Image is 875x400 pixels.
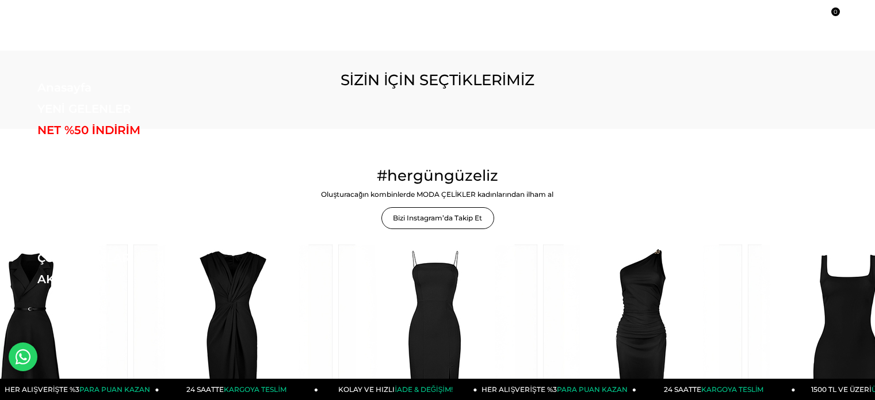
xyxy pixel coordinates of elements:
[159,379,319,400] a: 24 SAATTEKARGOYA TESLİM
[557,385,628,394] span: PARA PUAN KAZAN
[477,379,637,400] a: HER ALIŞVERİŞTE %3PARA PUAN KAZAN
[381,207,494,229] a: Bizi Instagram’da Takip Et
[37,144,196,158] a: ELBİSE
[831,7,840,16] span: 0
[37,81,196,94] a: Anasayfa
[37,7,106,28] img: logo
[224,385,286,394] span: KARGOYA TESLİM
[318,379,477,400] a: KOLAY VE HIZLIİADE & DEĞİŞİM!
[636,379,796,400] a: 24 SAATTEKARGOYA TESLİM
[37,230,196,243] a: KOMBİN
[37,187,196,201] a: GİYİM
[826,13,834,22] a: 0
[79,385,150,394] span: PARA PUAN KAZAN
[37,166,196,180] a: DIŞ GİYİM
[37,102,196,116] a: YENİ GELENLER
[341,71,535,89] span: SİZİN İÇİN SEÇTİKLERİMİZ
[37,123,196,137] a: NET %50 İNDİRİM
[37,251,196,265] a: ÇOK SATANLAR
[395,385,452,394] span: İADE & DEĞİŞİM!
[37,208,196,222] a: TAKIM
[37,272,196,286] a: AKSESUAR
[701,385,763,394] span: KARGOYA TESLİM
